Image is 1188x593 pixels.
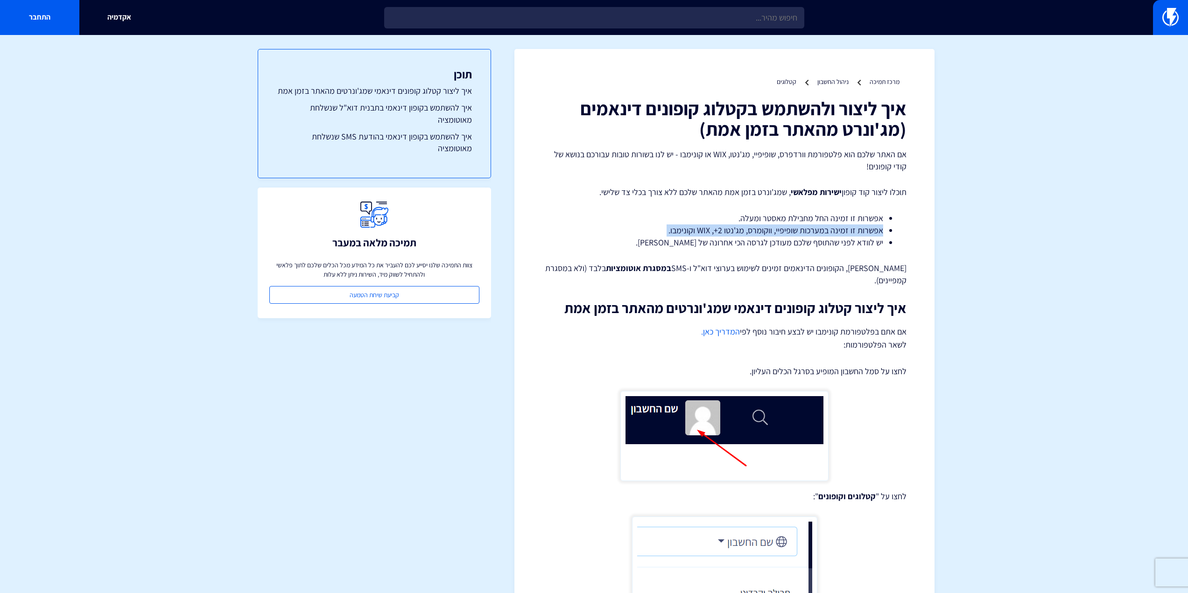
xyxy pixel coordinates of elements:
a: איך ליצור קטלוג קופונים דינאמי שמג'ונרטים מהאתר בזמן אמת [277,85,472,97]
p: אם אתם בפלטפורמת קונימבו יש לבצע חיבור נוסף לפי לשאר הפלטפורמות: [542,325,907,351]
a: ניהול החשבון [817,77,849,86]
a: קביעת שיחת הטמעה [269,286,479,304]
a: איך להשתמש בקופון דינאמי בתבנית דוא"ל שנשלחת מאוטומציה [277,102,472,126]
h2: איך ליצור קטלוג קופונים דינאמי שמג'ונרטים מהאתר בזמן אמת [542,300,907,316]
p: צוות התמיכה שלנו יסייע לכם להעביר את כל המידע מכל הכלים שלכם לתוך פלאשי ולהתחיל לשווק מיד, השירות... [269,260,479,279]
input: חיפוש מהיר... [384,7,804,28]
a: איך להשתמש בקופון דינאמי בהודעת SMS שנשלחת מאוטומציה [277,131,472,154]
strong: קטלוגים וקופונים [818,491,876,502]
strong: ישירות מפלאשי [791,187,842,197]
a: קטלוגים [777,77,796,86]
li: יש לוודא לפני שהתוסף שלכם מעודכן לגרסה הכי אחרונה של [PERSON_NAME]. [566,237,883,249]
a: מרכז תמיכה [870,77,900,86]
a: המדריך כאן. [701,326,740,337]
li: אפשרות זו זמינה במערכות שופיפיי, ווקומרס, מג'נטו 2+, WIX וקונימבו. [566,224,883,237]
strong: אוטומציות [606,263,641,273]
p: אם האתר שלכם הוא פלטפורמת וורדפרס, שופיפיי, מג'נטו, WIX או קונימבו - יש לנו בשורות טובות עבורכם ב... [542,148,907,172]
p: תוכלו ליצור קוד קופון , שמג'ונרט בזמן אמת מהאתר שלכם ללא צורך בכלי צד שלישי. [542,186,907,198]
h3: תוכן [277,68,472,80]
strong: במסגרת [643,263,671,273]
li: אפשרות זו זמינה החל מחבילת מאסטר ומעלה. [566,212,883,224]
p: לחצו על " ": [542,490,907,502]
p: לחצו על סמל החשבון המופיע בסרגל הכלים העליון. [542,365,907,377]
h3: תמיכה מלאה במעבר [332,237,416,248]
h1: איך ליצור ולהשתמש בקטלוג קופונים דינאמים (מג'ונרט מהאתר בזמן אמת) [542,98,907,139]
p: [PERSON_NAME], הקופונים הדינאמים זמינים לשימוש בערוצי דוא"ל ו-SMS בלבד (ולא במסגרת קמפיינים). [542,262,907,286]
